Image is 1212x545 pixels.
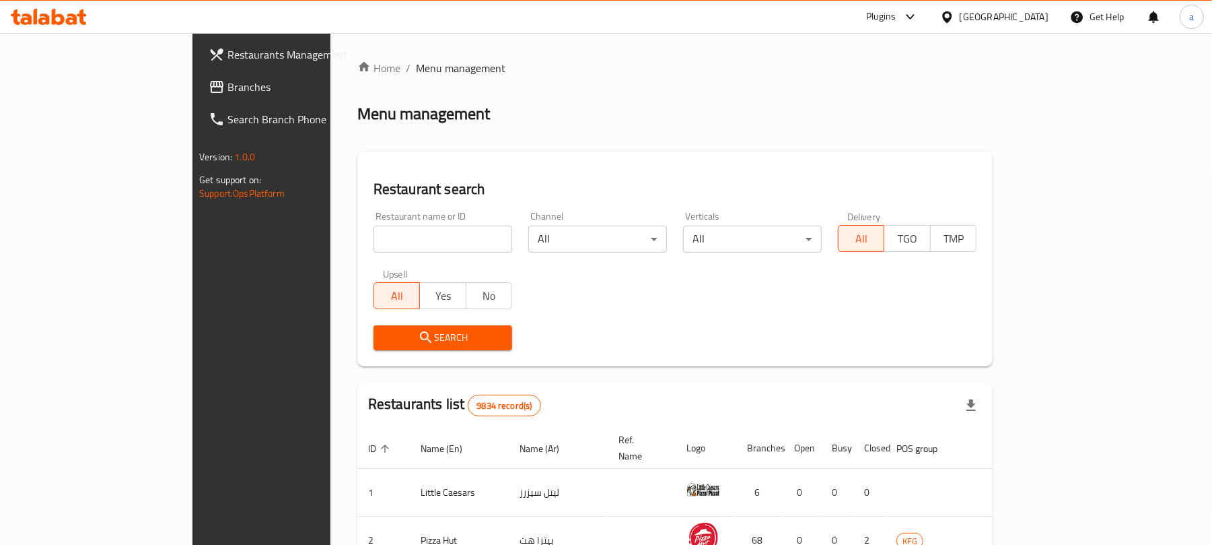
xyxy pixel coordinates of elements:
[419,282,466,309] button: Yes
[416,60,505,76] span: Menu management
[866,9,896,25] div: Plugins
[896,441,955,457] span: POS group
[468,399,540,412] span: 9834 record(s)
[373,226,512,253] input: Search for restaurant name or ID..
[199,185,285,202] a: Support.OpsPlatform
[838,225,884,252] button: All
[844,229,879,249] span: All
[847,212,881,221] label: Delivery
[472,286,507,306] span: No
[618,432,660,464] span: Ref. Name
[227,46,384,63] span: Restaurants Management
[198,103,395,135] a: Search Branch Phone
[368,441,394,457] span: ID
[373,282,420,309] button: All
[199,148,232,166] span: Version:
[384,329,501,346] span: Search
[357,103,490,125] h2: Menu management
[406,60,411,76] li: /
[425,286,460,306] span: Yes
[357,60,993,76] nav: breadcrumb
[676,428,736,469] th: Logo
[373,179,976,199] h2: Restaurant search
[960,9,1048,24] div: [GEOGRAPHIC_DATA]
[683,226,822,253] div: All
[198,71,395,103] a: Branches
[1189,9,1194,24] span: a
[736,428,783,469] th: Branches
[466,282,512,309] button: No
[199,171,261,189] span: Get support on:
[520,441,577,457] span: Name (Ar)
[528,226,667,253] div: All
[368,394,541,416] h2: Restaurants list
[686,473,720,507] img: Little Caesars
[890,229,925,249] span: TGO
[930,225,976,252] button: TMP
[468,395,540,416] div: Total records count
[380,286,415,306] span: All
[421,441,480,457] span: Name (En)
[783,469,821,517] td: 0
[234,148,255,166] span: 1.0.0
[783,428,821,469] th: Open
[821,469,853,517] td: 0
[410,469,509,517] td: Little Caesars
[227,79,384,95] span: Branches
[853,469,886,517] td: 0
[383,269,408,278] label: Upsell
[853,428,886,469] th: Closed
[198,38,395,71] a: Restaurants Management
[821,428,853,469] th: Busy
[884,225,930,252] button: TGO
[509,469,608,517] td: ليتل سيزرز
[936,229,971,249] span: TMP
[955,389,987,422] div: Export file
[373,325,512,350] button: Search
[736,469,783,517] td: 6
[227,111,384,127] span: Search Branch Phone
